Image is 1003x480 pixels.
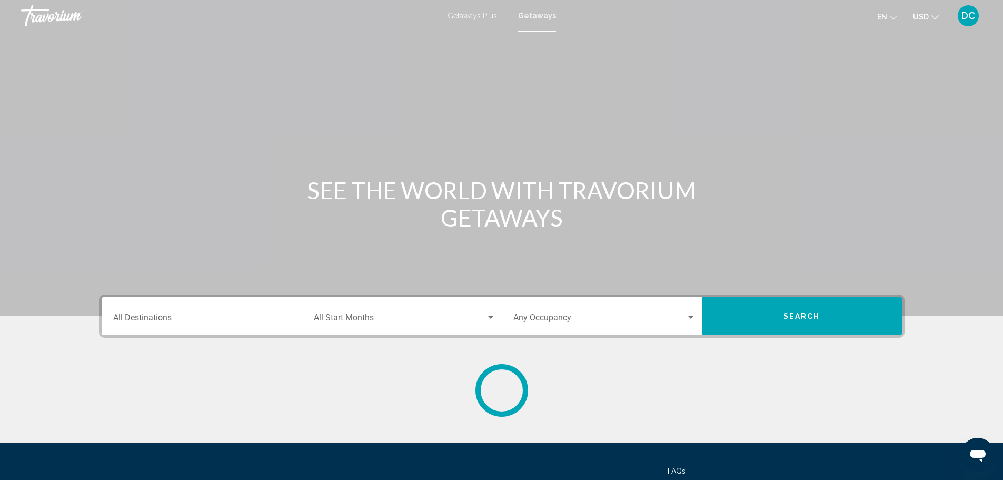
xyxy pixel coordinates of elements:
h1: SEE THE WORLD WITH TRAVORIUM GETAWAYS [304,177,699,231]
a: Travorium [21,5,437,26]
iframe: Button to launch messaging window [961,438,995,472]
button: User Menu [955,5,982,27]
a: Getaways Plus [448,12,497,20]
span: DC [961,11,975,21]
a: Getaways [518,12,556,20]
div: Search widget [102,297,902,335]
button: Search [702,297,902,335]
button: Change language [877,9,897,24]
button: Change currency [913,9,939,24]
span: Search [783,312,820,321]
span: en [877,13,887,21]
span: USD [913,13,929,21]
a: FAQs [668,467,686,475]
